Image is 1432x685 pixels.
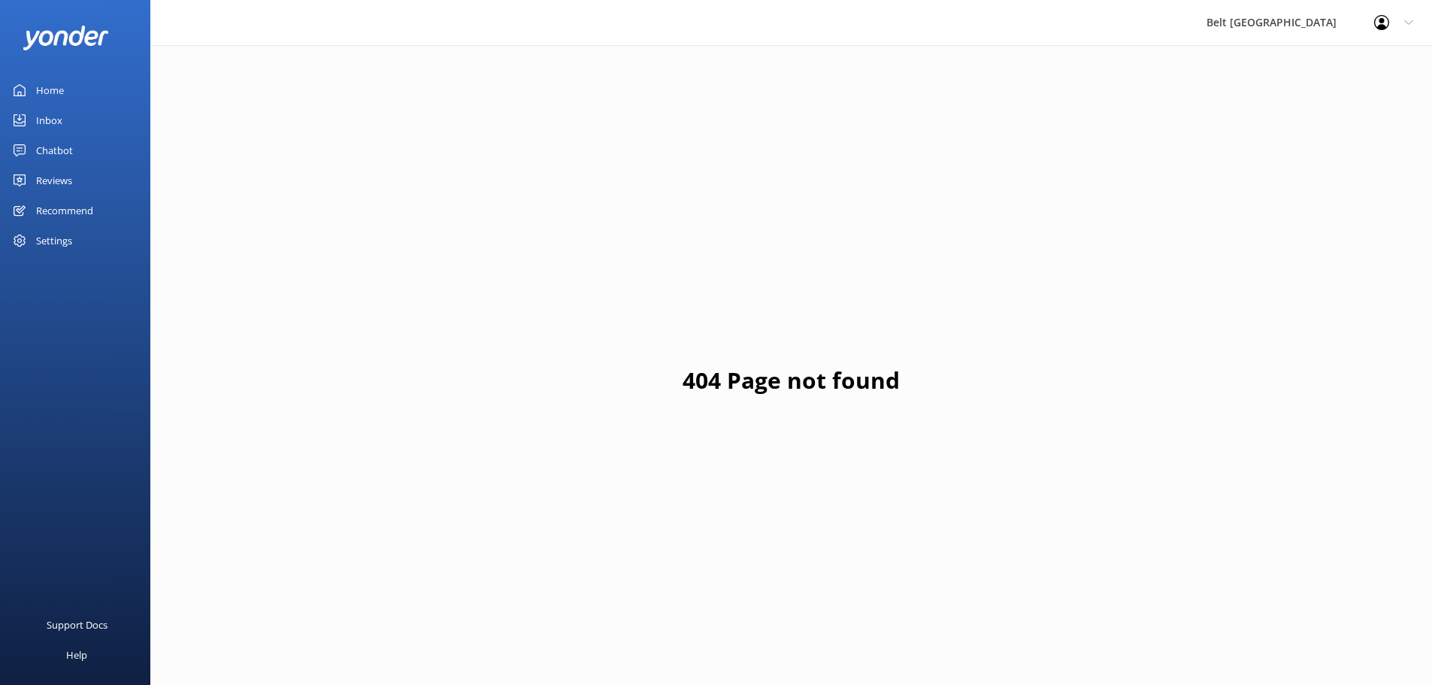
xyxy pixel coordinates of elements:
[36,165,72,195] div: Reviews
[36,195,93,226] div: Recommend
[47,610,107,640] div: Support Docs
[36,105,62,135] div: Inbox
[36,135,73,165] div: Chatbot
[683,362,900,399] h1: 404 Page not found
[23,26,109,50] img: yonder-white-logo.png
[36,75,64,105] div: Home
[66,640,87,670] div: Help
[36,226,72,256] div: Settings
